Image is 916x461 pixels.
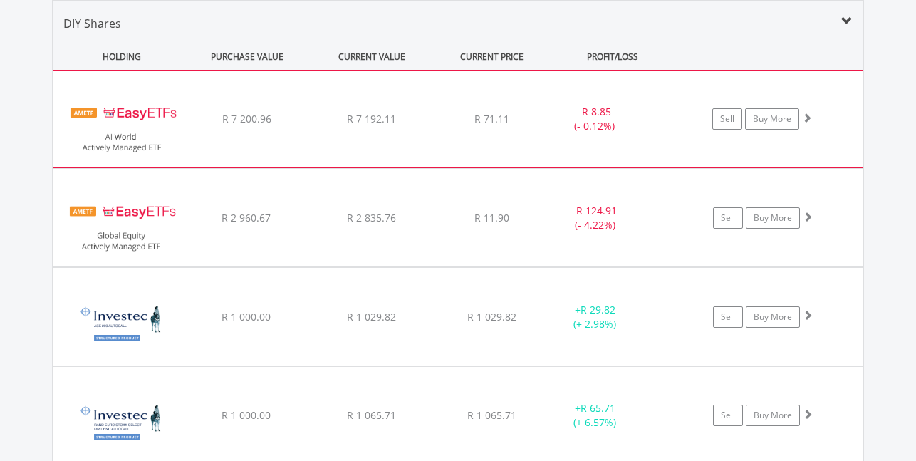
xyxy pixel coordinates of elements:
span: R 1 065.71 [467,408,516,422]
div: + (+ 6.57%) [541,401,649,430]
a: Sell [713,207,743,229]
div: - (- 0.12%) [541,105,648,133]
a: Sell [713,306,743,328]
span: R 1 029.82 [347,310,396,323]
span: R 2 960.67 [222,211,271,224]
span: R 65.71 [581,401,615,415]
a: Sell [713,405,743,426]
div: + (+ 2.98%) [541,303,649,331]
span: R 1 000.00 [222,408,271,422]
span: R 8.85 [582,105,611,118]
div: CURRENT PRICE [435,43,548,70]
a: Buy More [746,306,800,328]
span: R 7 192.11 [347,112,396,125]
img: EQU.ZA.FNIB18.png [60,286,182,362]
span: R 1 000.00 [222,310,271,323]
span: DIY Shares [63,16,121,31]
span: R 1 065.71 [347,408,396,422]
a: Buy More [746,405,800,426]
span: R 1 029.82 [467,310,516,323]
span: R 71.11 [474,112,509,125]
div: PURCHASE VALUE [186,43,308,70]
div: - (- 4.22%) [541,204,649,232]
span: R 11.90 [474,211,509,224]
a: Buy More [745,108,799,130]
span: R 7 200.96 [222,112,271,125]
div: HOLDING [53,43,183,70]
span: R 124.91 [576,204,617,217]
img: EQU.ZA.EASYGE.png [60,187,182,263]
img: EQU.ZA.EASYAI.png [61,88,183,164]
span: R 29.82 [581,303,615,316]
img: EQU.ZA.FNIB19.png [60,385,182,461]
span: R 2 835.76 [347,211,396,224]
a: Sell [712,108,742,130]
a: Buy More [746,207,800,229]
div: CURRENT VALUE [311,43,432,70]
div: PROFIT/LOSS [551,43,673,70]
